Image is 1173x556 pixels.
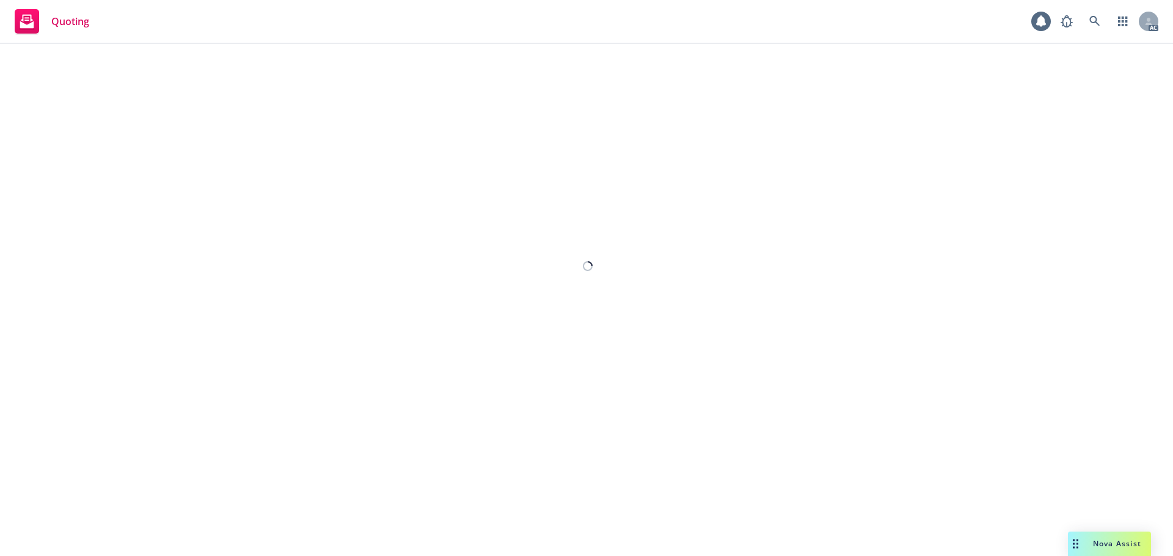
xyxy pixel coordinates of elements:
a: Switch app [1111,9,1135,34]
button: Nova Assist [1068,532,1151,556]
div: Drag to move [1068,532,1083,556]
span: Quoting [51,16,89,26]
a: Search [1083,9,1107,34]
a: Report a Bug [1054,9,1079,34]
span: Nova Assist [1093,538,1141,549]
a: Quoting [10,4,94,38]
